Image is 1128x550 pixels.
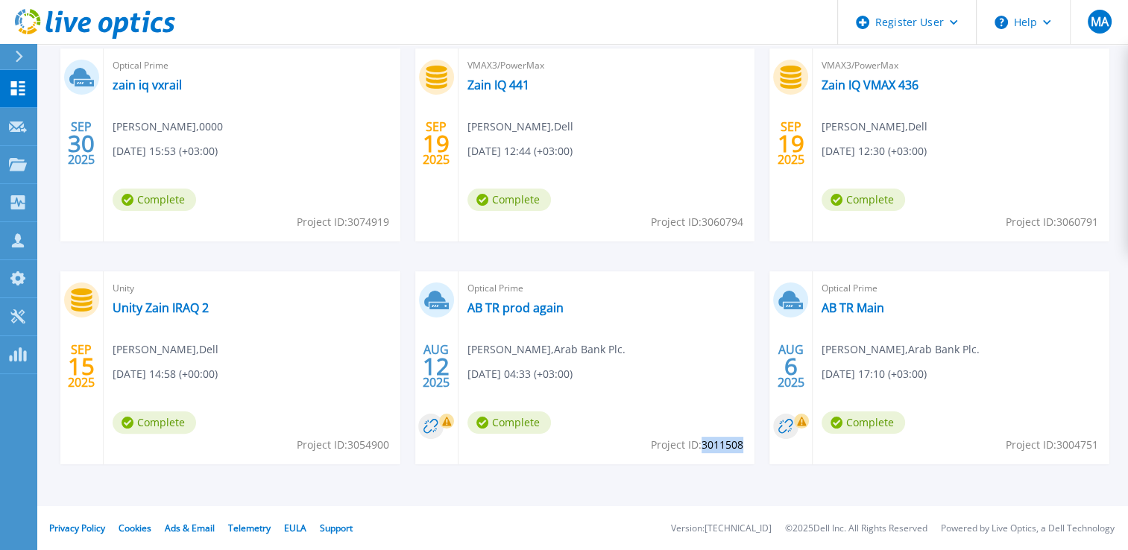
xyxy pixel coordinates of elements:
a: Cookies [119,522,151,534]
li: © 2025 Dell Inc. All Rights Reserved [785,524,927,534]
a: Zain IQ VMAX 436 [822,78,919,92]
a: AB TR Main [822,300,884,315]
span: [DATE] 12:30 (+03:00) [822,143,927,159]
div: SEP 2025 [777,116,805,171]
span: [PERSON_NAME] , Arab Bank Plc. [822,341,980,358]
span: [DATE] 17:10 (+03:00) [822,366,927,382]
span: [PERSON_NAME] , Dell [822,118,927,135]
span: Unity [113,280,391,297]
span: 15 [68,360,95,373]
a: Ads & Email [165,522,215,534]
span: Project ID: 3054900 [297,437,389,453]
span: 19 [778,137,804,150]
span: 12 [423,360,450,373]
span: [PERSON_NAME] , Arab Bank Plc. [467,341,626,358]
div: SEP 2025 [67,116,95,171]
span: Complete [822,411,905,434]
a: Telemetry [228,522,271,534]
span: 30 [68,137,95,150]
a: EULA [284,522,306,534]
span: VMAX3/PowerMax [467,57,746,74]
span: [DATE] 12:44 (+03:00) [467,143,573,159]
span: Complete [467,411,551,434]
span: Optical Prime [113,57,391,74]
span: 6 [784,360,798,373]
span: 19 [423,137,450,150]
div: SEP 2025 [422,116,450,171]
span: Project ID: 3060794 [651,214,743,230]
span: Complete [113,411,196,434]
a: Zain IQ 441 [467,78,529,92]
a: AB TR prod again [467,300,564,315]
span: Project ID: 3004751 [1006,437,1098,453]
span: [DATE] 04:33 (+03:00) [467,366,573,382]
span: Project ID: 3074919 [297,214,389,230]
a: Unity Zain IRAQ 2 [113,300,209,315]
li: Powered by Live Optics, a Dell Technology [941,524,1115,534]
span: MA [1090,16,1108,28]
a: zain iq vxrail [113,78,182,92]
span: Complete [113,189,196,211]
li: Version: [TECHNICAL_ID] [671,524,772,534]
span: Project ID: 3060791 [1006,214,1098,230]
span: [DATE] 15:53 (+03:00) [113,143,218,159]
a: Support [320,522,353,534]
div: AUG 2025 [777,339,805,393]
span: [DATE] 14:58 (+00:00) [113,366,218,382]
span: Complete [467,189,551,211]
div: AUG 2025 [422,339,450,393]
span: [PERSON_NAME] , Dell [467,118,573,135]
a: Privacy Policy [49,522,105,534]
span: [PERSON_NAME] , 0000 [113,118,223,135]
div: SEP 2025 [67,339,95,393]
span: [PERSON_NAME] , Dell [113,341,218,358]
span: Complete [822,189,905,211]
span: Project ID: 3011508 [651,437,743,453]
span: Optical Prime [467,280,746,297]
span: VMAX3/PowerMax [822,57,1100,74]
span: Optical Prime [822,280,1100,297]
